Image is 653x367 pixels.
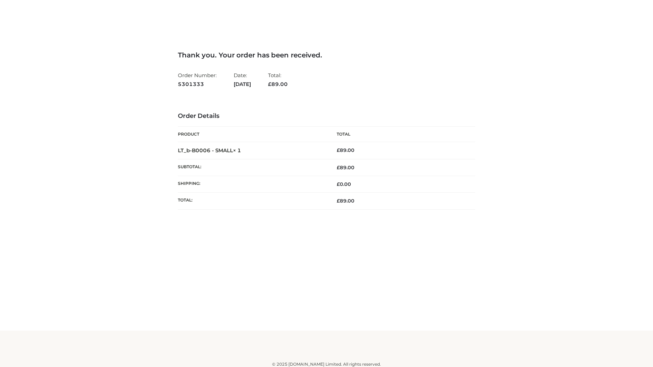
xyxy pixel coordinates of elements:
[337,164,340,171] span: £
[337,164,354,171] span: 89.00
[178,51,475,59] h3: Thank you. Your order has been received.
[337,198,354,204] span: 89.00
[234,80,251,89] strong: [DATE]
[268,81,288,87] span: 89.00
[268,81,271,87] span: £
[337,181,340,187] span: £
[337,147,354,153] bdi: 89.00
[337,198,340,204] span: £
[233,147,241,154] strong: × 1
[337,147,340,153] span: £
[234,69,251,90] li: Date:
[178,176,326,193] th: Shipping:
[178,127,326,142] th: Product
[178,159,326,176] th: Subtotal:
[178,147,241,154] strong: LT_b-B0006 - SMALL
[268,69,288,90] li: Total:
[326,127,475,142] th: Total
[178,80,217,89] strong: 5301333
[178,69,217,90] li: Order Number:
[178,112,475,120] h3: Order Details
[337,181,351,187] bdi: 0.00
[178,193,326,209] th: Total:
